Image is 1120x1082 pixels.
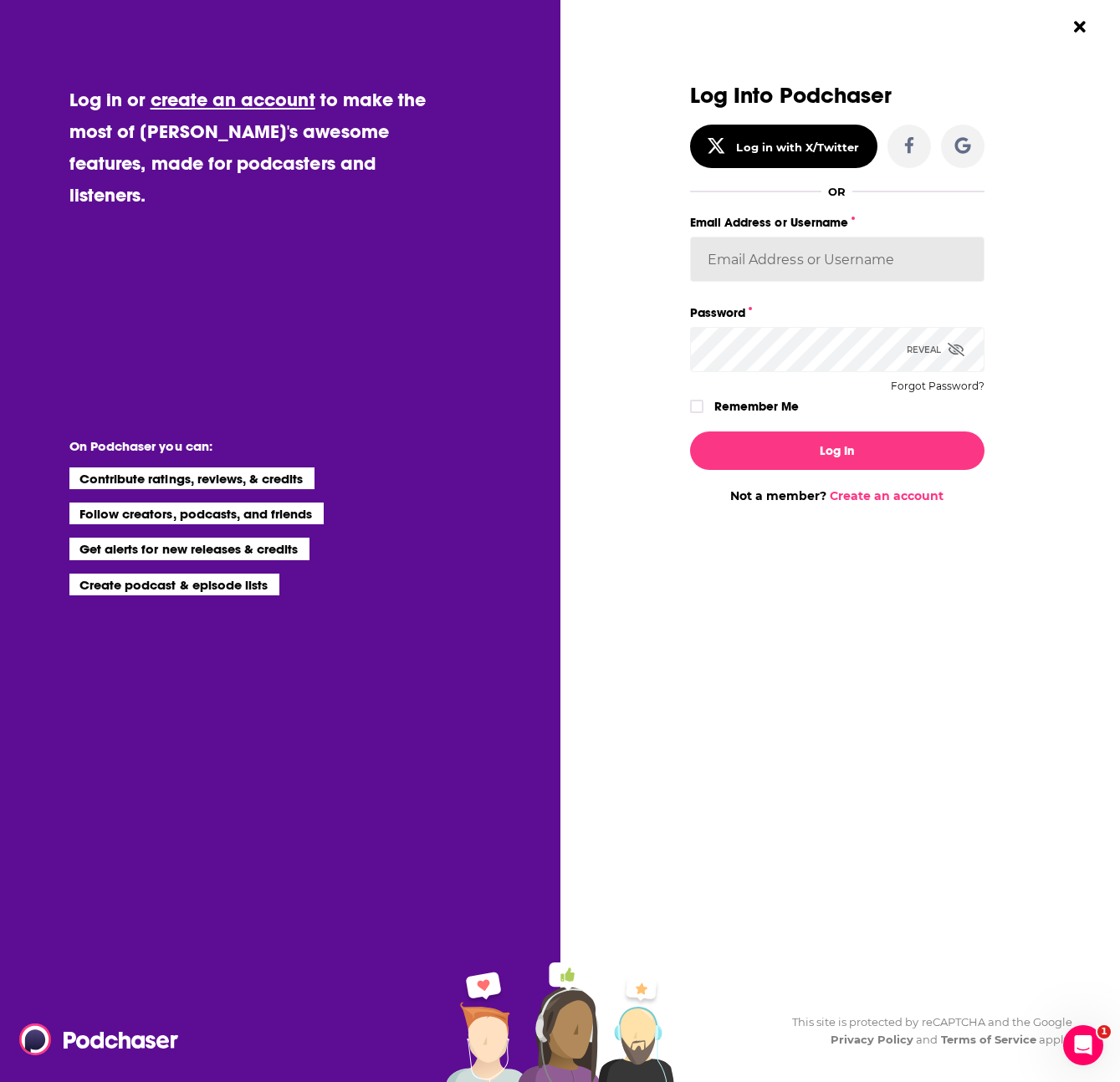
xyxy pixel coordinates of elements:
a: Create an account [830,488,944,503]
button: Log In [690,431,984,470]
li: On Podchaser you can: [69,438,404,454]
div: This site is protected by reCAPTCHA and the Google and apply. [779,1013,1073,1049]
a: create an account [151,88,315,111]
label: Email Address or Username [690,212,984,233]
button: Forgot Password? [891,380,984,392]
a: Terms of Service [941,1033,1037,1046]
div: Log in with X/Twitter [736,140,859,154]
span: 1 [1097,1025,1111,1039]
label: Remember Me [714,396,799,417]
button: Log in with X/Twitter [690,125,877,168]
li: Create podcast & episode lists [69,574,279,595]
h3: Log Into Podchaser [690,84,984,108]
li: Contribute ratings, reviews, & credits [69,467,315,489]
div: Not a member? [690,488,984,503]
a: Podchaser - Follow, Share and Rate Podcasts [19,1023,166,1055]
button: Close Button [1064,11,1096,43]
div: Reveal [907,327,964,372]
li: Follow creators, podcasts, and friends [69,503,325,524]
li: Get alerts for new releases & credits [69,538,309,559]
img: Podchaser - Follow, Share and Rate Podcasts [19,1023,180,1055]
a: Privacy Policy [831,1033,914,1046]
div: OR [828,185,846,198]
input: Email Address or Username [690,237,984,282]
iframe: Intercom live chat [1063,1025,1103,1065]
label: Password [690,302,984,324]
